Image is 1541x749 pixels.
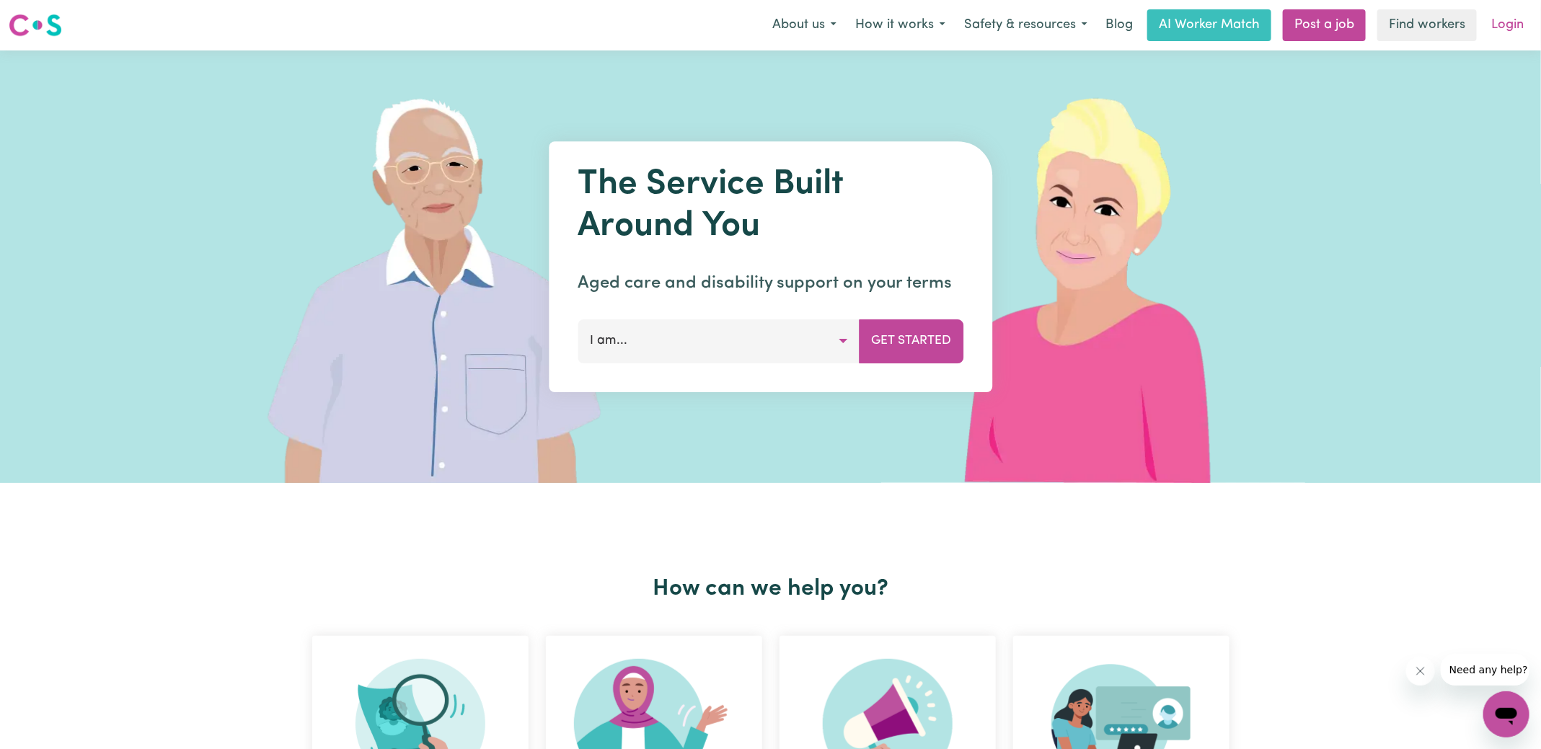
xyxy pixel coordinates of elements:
iframe: Button to launch messaging window [1483,691,1529,737]
button: How it works [846,10,955,40]
iframe: Close message [1406,657,1435,686]
button: Get Started [859,319,963,363]
a: Find workers [1377,9,1477,41]
iframe: Message from company [1441,654,1529,686]
a: AI Worker Match [1147,9,1271,41]
img: Careseekers logo [9,12,62,38]
a: Blog [1097,9,1142,41]
button: About us [763,10,846,40]
a: Careseekers logo [9,9,62,42]
button: I am... [578,319,860,363]
a: Post a job [1283,9,1366,41]
a: Login [1483,9,1532,41]
h2: How can we help you? [304,575,1238,603]
p: Aged care and disability support on your terms [578,270,963,296]
h1: The Service Built Around You [578,164,963,247]
button: Safety & resources [955,10,1097,40]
